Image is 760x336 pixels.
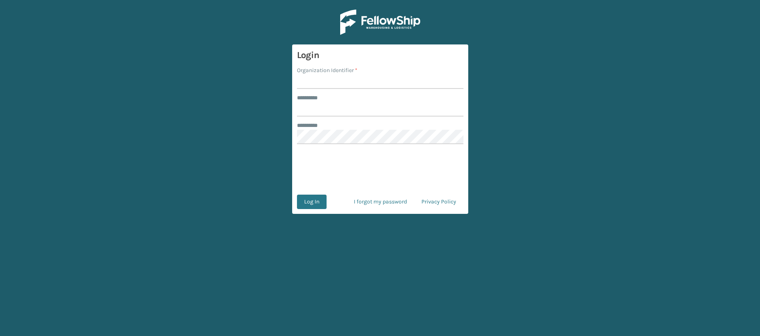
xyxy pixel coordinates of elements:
[297,49,463,61] h3: Login
[347,195,414,209] a: I forgot my password
[414,195,463,209] a: Privacy Policy
[297,66,357,74] label: Organization Identifier
[319,154,441,185] iframe: reCAPTCHA
[297,195,327,209] button: Log In
[340,10,420,35] img: Logo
